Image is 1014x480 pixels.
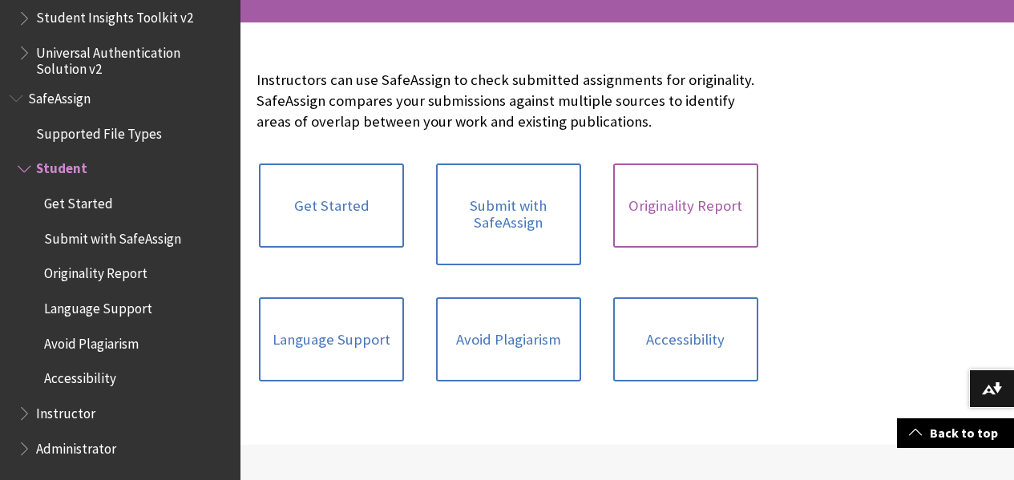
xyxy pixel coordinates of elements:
nav: Book outline for Blackboard SafeAssign [10,85,231,462]
span: SafeAssign [28,85,91,107]
span: Supported File Types [36,120,162,142]
a: Avoid Plagiarism [436,297,581,382]
span: Accessibility [44,365,116,387]
a: Accessibility [613,297,758,382]
span: Administrator [36,435,116,457]
a: Language Support [259,297,404,382]
span: Student Insights Toolkit v2 [36,5,193,26]
a: Submit with SafeAssign [436,163,581,265]
span: Student [36,155,87,177]
span: Get Started [44,190,113,212]
span: Language Support [44,295,152,317]
span: Avoid Plagiarism [44,330,139,352]
a: Get Started [259,163,404,248]
a: Back to top [897,418,1014,448]
span: Instructor [36,400,95,422]
span: Universal Authentication Solution v2 [36,39,229,77]
span: Submit with SafeAssign [44,225,181,247]
p: Instructors can use SafeAssign to check submitted assignments for originality. SafeAssign compare... [257,70,761,133]
a: Originality Report [613,163,758,248]
span: Originality Report [44,260,147,282]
